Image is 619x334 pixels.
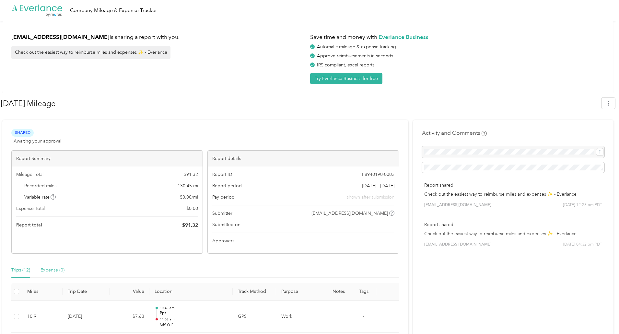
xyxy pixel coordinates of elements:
[212,171,232,178] span: Report ID
[212,182,242,189] span: Report period
[110,301,149,333] td: $7.63
[233,301,276,333] td: GPS
[212,194,235,201] span: Pay period
[326,283,351,301] th: Notes
[16,205,45,212] span: Expense Total
[11,33,306,41] h1: is sharing a report with you.
[424,221,602,228] p: Report shared
[11,267,30,274] div: Trips (12)
[311,210,388,217] span: [EMAIL_ADDRESS][DOMAIN_NAME]
[180,194,198,201] span: $ 0.00 / mi
[208,151,399,167] div: Report details
[149,283,233,301] th: Location
[317,53,393,59] span: Approve reimbursements in seconds
[424,191,602,198] p: Check out the easiest way to reimburse miles and expenses ✨ - Everlance
[347,194,394,201] span: shown after submission
[424,202,491,208] span: [EMAIL_ADDRESS][DOMAIN_NAME]
[160,317,228,322] p: 11:03 am
[160,310,228,316] p: Ppt
[70,6,157,15] div: Company Mileage & Expense Tracker
[212,237,234,244] span: Approvers
[310,73,382,84] button: Try Everlance Business for free
[563,242,602,248] span: [DATE] 04:32 pm PDT
[424,182,602,189] p: Report shared
[16,171,43,178] span: Mileage Total
[184,171,198,178] span: $ 91.32
[14,138,61,144] span: Awaiting your approval
[212,221,240,228] span: Submitted on
[22,301,63,333] td: 10.9
[317,44,396,50] span: Automatic mileage & expense tracking
[16,222,42,228] span: Report total
[11,129,34,136] span: Shared
[362,182,394,189] span: [DATE] - [DATE]
[160,306,228,310] p: 10:42 am
[63,301,109,333] td: [DATE]
[276,283,326,301] th: Purpose
[24,182,56,189] span: Recorded miles
[24,194,56,201] span: Variable rate
[12,151,203,167] div: Report Summary
[22,283,63,301] th: Miles
[351,283,376,301] th: Tags
[110,283,149,301] th: Value
[11,33,110,40] strong: [EMAIL_ADDRESS][DOMAIN_NAME]
[424,230,602,237] p: Check out the easiest way to reimburse miles and expenses ✨ - Everlance
[160,322,228,328] p: GMWP
[563,202,602,208] span: [DATE] 12:23 pm PDT
[363,314,364,319] span: -
[182,221,198,229] span: $ 91.32
[178,182,198,189] span: 130.45 mi
[1,96,597,111] h1: September 2025 Mileage
[310,33,604,41] h1: Save time and money with
[379,33,428,40] strong: Everlance Business
[359,171,394,178] span: 1F8940190-0002
[393,221,394,228] span: -
[233,283,276,301] th: Track Method
[63,283,109,301] th: Trip Date
[424,242,491,248] span: [EMAIL_ADDRESS][DOMAIN_NAME]
[317,62,374,68] span: IRS compliant, excel reports
[11,46,170,59] div: Check out the easiest way to reimburse miles and expenses ✨ - Everlance
[276,301,326,333] td: Work
[422,129,487,137] h4: Activity and Comments
[41,267,64,274] div: Expense (0)
[186,205,198,212] span: $ 0.00
[212,210,232,217] span: Submitter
